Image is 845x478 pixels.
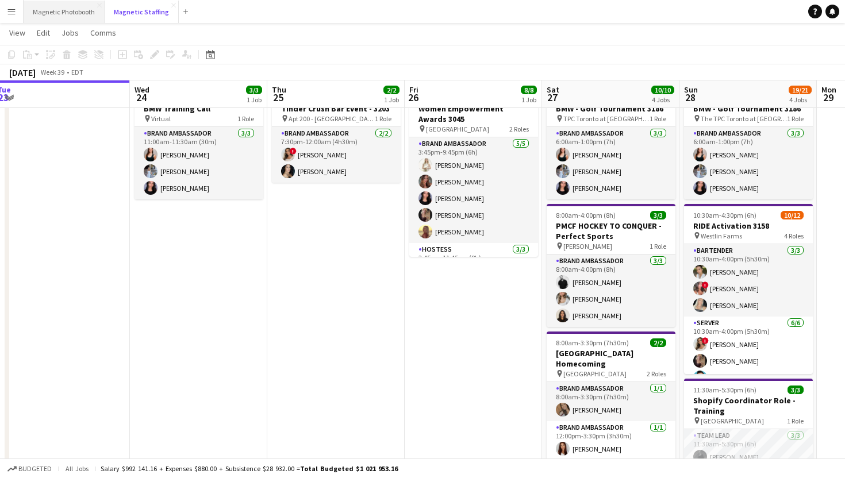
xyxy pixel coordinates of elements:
[650,211,666,219] span: 3/3
[650,338,666,347] span: 2/2
[701,114,787,123] span: The TPC Toronto at [GEOGRAPHIC_DATA]
[547,382,675,421] app-card-role: Brand Ambassador1/18:00am-3:30pm (7h30m)[PERSON_NAME]
[272,87,401,183] app-job-card: 7:30pm-12:00am (4h30m) (Fri)2/2Tinder Crush Bar Event - 3203 Apt 200 - [GEOGRAPHIC_DATA]1 RoleBra...
[547,127,675,199] app-card-role: Brand Ambassador3/36:00am-1:00pm (7h)[PERSON_NAME][PERSON_NAME][PERSON_NAME]
[556,338,629,347] span: 8:00am-3:30pm (7h30m)
[647,369,666,378] span: 2 Roles
[71,68,83,76] div: EDT
[650,114,666,123] span: 1 Role
[563,242,612,250] span: [PERSON_NAME]
[408,91,418,104] span: 26
[781,211,804,219] span: 10/12
[693,386,756,394] span: 11:30am-5:30pm (6h)
[787,417,804,425] span: 1 Role
[684,395,813,416] h3: Shopify Coordinator Role - Training
[272,103,401,114] h3: Tinder Crush Bar Event - 3203
[272,127,401,183] app-card-role: Brand Ambassador2/27:30pm-12:00am (4h30m)![PERSON_NAME][PERSON_NAME]
[135,127,263,199] app-card-role: Brand Ambassador3/311:00am-11:30am (30m)[PERSON_NAME][PERSON_NAME][PERSON_NAME]
[509,125,529,133] span: 2 Roles
[90,28,116,38] span: Comms
[650,242,666,250] span: 1 Role
[547,331,675,460] app-job-card: 8:00am-3:30pm (7h30m)2/2[GEOGRAPHIC_DATA] Homecoming [GEOGRAPHIC_DATA]2 RolesBrand Ambassador1/18...
[547,204,675,327] app-job-card: 8:00am-4:00pm (8h)3/3PMCF HOCKEY TO CONQUER - Perfect Sports [PERSON_NAME]1 RoleBrand Ambassador3...
[101,464,398,473] div: Salary $992 141.16 + Expenses $880.00 + Subsistence $28 932.00 =
[272,84,286,95] span: Thu
[684,244,813,317] app-card-role: Bartender3/310:30am-4:00pm (5h30m)[PERSON_NAME]![PERSON_NAME][PERSON_NAME]
[684,84,698,95] span: Sun
[682,91,698,104] span: 28
[9,67,36,78] div: [DATE]
[151,114,171,123] span: Virtual
[563,114,650,123] span: TPC Toronto at [GEOGRAPHIC_DATA]
[821,84,836,95] span: Mon
[652,95,674,104] div: 4 Jobs
[247,95,262,104] div: 1 Job
[384,95,399,104] div: 1 Job
[237,114,254,123] span: 1 Role
[6,462,53,475] button: Budgeted
[18,465,52,473] span: Budgeted
[547,221,675,241] h3: PMCF HOCKEY TO CONQUER - Perfect Sports
[545,91,559,104] span: 27
[547,87,675,199] app-job-card: 6:00am-1:00pm (7h)3/3BMW - Golf Tournament 3186 TPC Toronto at [GEOGRAPHIC_DATA]1 RoleBrand Ambas...
[684,103,813,114] h3: BMW - Golf Tournament 3186
[788,386,804,394] span: 3/3
[57,25,83,40] a: Jobs
[383,86,400,94] span: 2/2
[547,255,675,327] app-card-role: Brand Ambassador3/38:00am-4:00pm (8h)[PERSON_NAME][PERSON_NAME][PERSON_NAME]
[135,87,263,199] app-job-card: 11:00am-11:30am (30m)3/3BMW Training Call Virtual1 RoleBrand Ambassador3/311:00am-11:30am (30m)[P...
[521,95,536,104] div: 1 Job
[409,87,538,257] app-job-card: 3:45pm-11:45pm (8h)8/8Women Empowerment Awards 3045 [GEOGRAPHIC_DATA]2 RolesBrand Ambassador5/53:...
[375,114,391,123] span: 1 Role
[105,1,179,23] button: Magnetic Staffing
[787,114,804,123] span: 1 Role
[521,86,537,94] span: 8/8
[62,28,79,38] span: Jobs
[701,417,764,425] span: [GEOGRAPHIC_DATA]
[556,211,616,219] span: 8:00am-4:00pm (8h)
[409,84,418,95] span: Fri
[789,95,811,104] div: 4 Jobs
[9,28,25,38] span: View
[37,28,50,38] span: Edit
[38,68,67,76] span: Week 39
[684,87,813,199] app-job-card: 6:00am-1:00pm (7h)3/3BMW - Golf Tournament 3186 The TPC Toronto at [GEOGRAPHIC_DATA]1 RoleBrand A...
[32,25,55,40] a: Edit
[63,464,91,473] span: All jobs
[289,114,375,123] span: Apt 200 - [GEOGRAPHIC_DATA]
[300,464,398,473] span: Total Budgeted $1 021 953.16
[409,103,538,124] h3: Women Empowerment Awards 3045
[563,369,627,378] span: [GEOGRAPHIC_DATA]
[547,103,675,114] h3: BMW - Golf Tournament 3186
[547,348,675,369] h3: [GEOGRAPHIC_DATA] Homecoming
[547,84,559,95] span: Sat
[701,232,742,240] span: Westlin Farms
[135,103,263,114] h3: BMW Training Call
[702,337,709,344] span: !
[684,317,813,439] app-card-role: Server6/610:30am-4:00pm (5h30m)![PERSON_NAME][PERSON_NAME][PERSON_NAME]
[651,86,674,94] span: 10/10
[684,127,813,199] app-card-role: Brand Ambassador3/36:00am-1:00pm (7h)[PERSON_NAME][PERSON_NAME][PERSON_NAME]
[684,221,813,231] h3: RIDE Activation 3158
[702,282,709,288] span: !
[684,204,813,374] app-job-card: 10:30am-4:30pm (6h)10/12RIDE Activation 3158 Westlin Farms4 RolesBartender3/310:30am-4:00pm (5h30...
[24,1,105,23] button: Magnetic Photobooth
[784,232,804,240] span: 4 Roles
[270,91,286,104] span: 25
[5,25,30,40] a: View
[789,86,812,94] span: 19/21
[820,91,836,104] span: 29
[693,211,756,219] span: 10:30am-4:30pm (6h)
[133,91,149,104] span: 24
[409,243,538,319] app-card-role: Hostess3/33:45pm-11:45pm (8h)
[426,125,489,133] span: [GEOGRAPHIC_DATA]
[246,86,262,94] span: 3/3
